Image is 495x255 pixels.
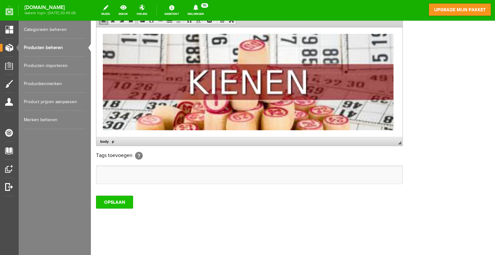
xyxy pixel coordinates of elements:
a: Product prijzen aanpassen [24,93,86,111]
span: [?] [44,131,52,139]
h2: Tags toevoegen [5,131,312,139]
strong: [DOMAIN_NAME] [24,6,76,9]
a: online [133,3,151,17]
a: Assistent [160,3,183,17]
span: Sleep om te herschalen [307,121,310,124]
iframe: Tekstverwerker, ctl00_ContentPlaceHolder1_Common1_rdDescription_rptResouce_ctl00_txtValue [5,7,312,116]
span: 95 [201,3,208,8]
a: Categorieën beheren [24,21,86,39]
a: Producten importeren [24,57,86,75]
a: bekijk [115,3,132,17]
a: wijzig [97,3,114,17]
a: Productkenmerken [24,75,86,93]
input: OPSLAAN [5,175,42,188]
span: laatste login: [DATE] 20:45:08 [24,11,76,15]
a: body element [8,118,19,124]
a: Producten beheren [24,39,86,57]
a: Meldingen95 [184,3,208,17]
a: upgrade mijn pakket [429,3,491,16]
a: p element [20,118,24,124]
a: Merken beheren [24,111,86,129]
